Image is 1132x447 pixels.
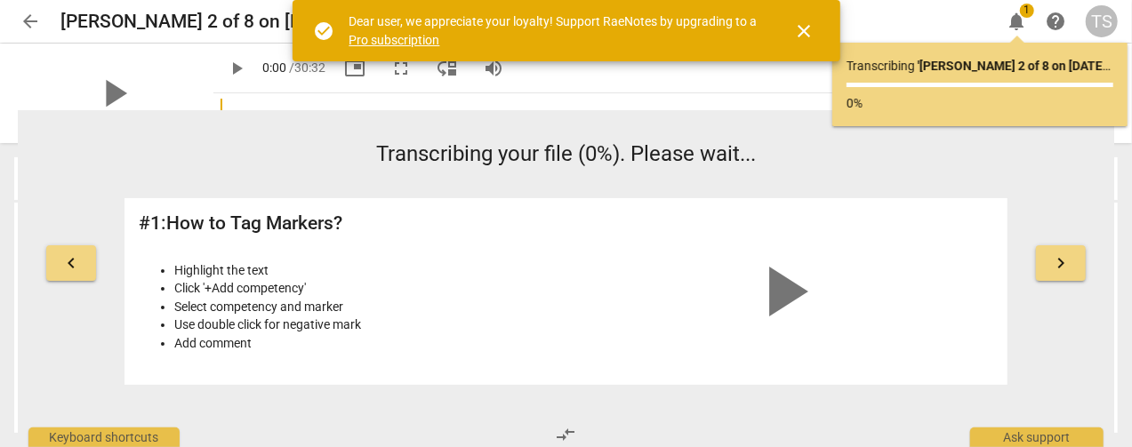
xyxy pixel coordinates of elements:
span: Transcribing your file (0%). Please wait... [376,141,756,166]
span: compare_arrows [555,424,576,445]
li: Highlight the text [174,261,558,280]
button: Notifications [1000,5,1032,37]
button: View player as separate pane [431,52,463,84]
a: Help [1040,5,1072,37]
span: volume_up [483,58,504,79]
span: arrow_back [20,11,41,32]
p: 0% [847,94,1113,113]
span: move_down [437,58,458,79]
div: Dear user, we appreciate your loyalty! Support RaeNotes by upgrading to a [349,12,762,49]
button: TS [1086,5,1118,37]
button: Picture in picture [339,52,371,84]
span: picture_in_picture [344,58,365,79]
span: 1 [1020,4,1034,18]
span: keyboard_arrow_right [1050,252,1072,274]
li: Use double click for negative mark [174,315,558,334]
span: notifications [1006,11,1027,32]
span: help [1045,11,1066,32]
button: Fullscreen [385,52,417,84]
span: keyboard_arrow_left [60,252,82,274]
div: Keyboard shortcuts [28,427,180,447]
span: play_arrow [91,70,137,116]
div: Ask support [970,427,1104,447]
span: close [794,20,815,42]
button: Volume [478,52,510,84]
li: Click '+Add competency' [174,279,558,298]
h2: # 1 : How to Tag Markers? [139,212,558,235]
span: / 30:32 [289,60,325,75]
span: play_arrow [226,58,247,79]
span: 0:00 [262,60,286,75]
button: Play [221,52,253,84]
button: Close [783,10,826,52]
span: fullscreen [390,58,412,79]
p: Transcribing ... [847,57,1113,76]
span: play_arrow [742,249,827,334]
h2: [PERSON_NAME] 2 of 8 on [DATE]_Video [60,11,397,33]
li: Add comment [174,334,558,353]
span: check_circle [314,20,335,42]
li: Select competency and marker [174,298,558,316]
a: Pro subscription [349,33,440,47]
